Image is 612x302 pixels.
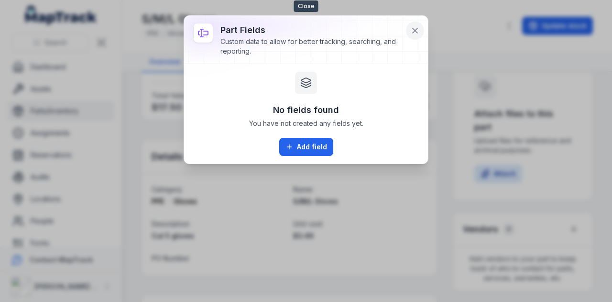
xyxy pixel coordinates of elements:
h3: part fields [220,23,403,37]
div: Custom data to allow for better tracking, searching, and reporting. [220,37,403,56]
h3: No fields found [273,103,339,117]
span: You have not created any fields yet. [249,119,363,128]
span: Close [294,0,318,12]
button: Add field [279,138,333,156]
